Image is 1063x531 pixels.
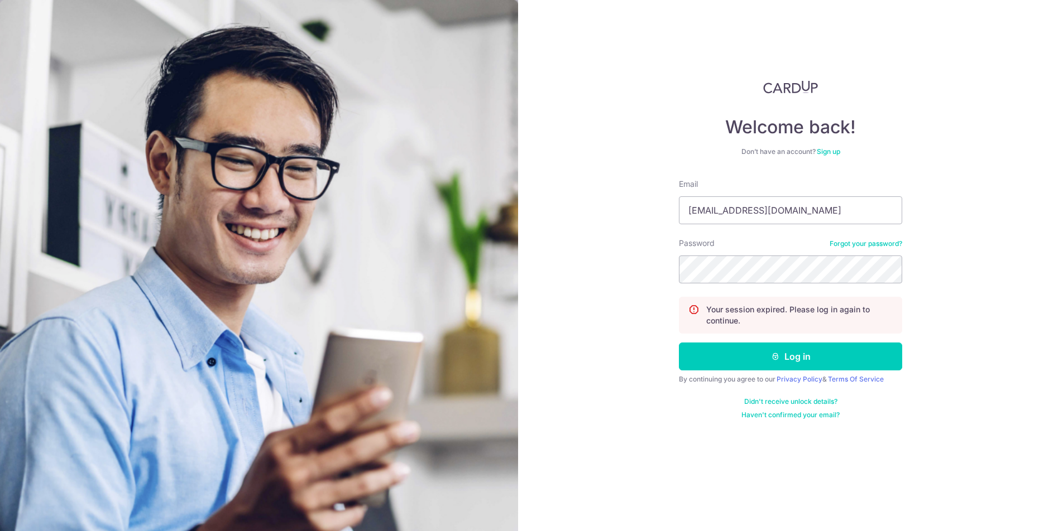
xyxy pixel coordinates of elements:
[706,304,893,326] p: Your session expired. Please log in again to continue.
[777,375,822,383] a: Privacy Policy
[679,147,902,156] div: Don’t have an account?
[763,80,818,94] img: CardUp Logo
[679,116,902,138] h4: Welcome back!
[679,178,698,190] label: Email
[679,196,902,224] input: Enter your Email
[741,411,840,419] a: Haven't confirmed your email?
[744,397,837,406] a: Didn't receive unlock details?
[679,375,902,384] div: By continuing you agree to our &
[817,147,840,156] a: Sign up
[679,342,902,370] button: Log in
[679,238,715,249] label: Password
[828,375,884,383] a: Terms Of Service
[830,239,902,248] a: Forgot your password?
